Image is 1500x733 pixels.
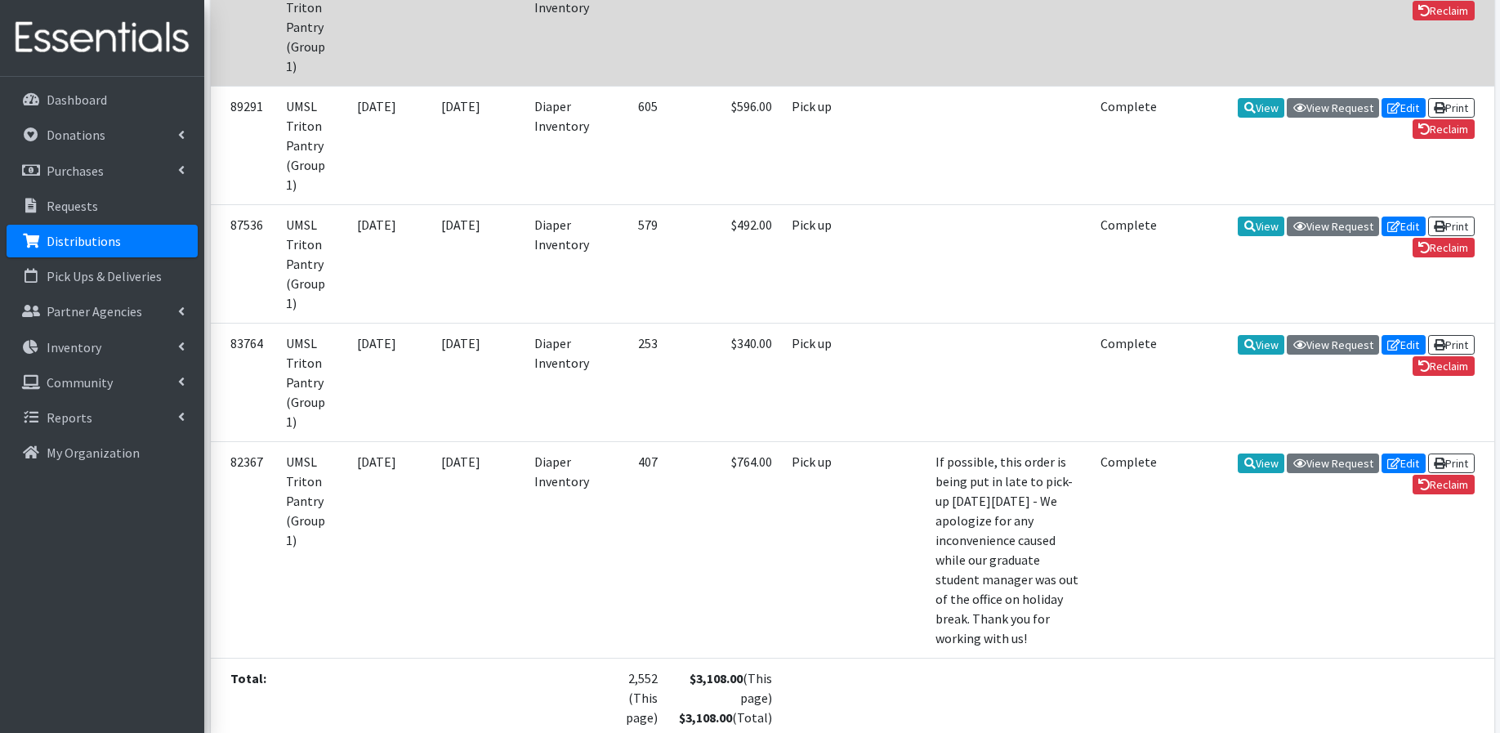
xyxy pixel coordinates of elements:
[1238,335,1284,355] a: View
[7,260,198,293] a: Pick Ups & Deliveries
[276,323,348,441] td: UMSL Triton Pantry (Group 1)
[347,323,431,441] td: [DATE]
[7,190,198,222] a: Requests
[47,374,113,391] p: Community
[690,670,743,686] strong: $3,108.00
[667,441,782,658] td: $764.00
[1428,98,1475,118] a: Print
[211,323,276,441] td: 83764
[1091,441,1167,658] td: Complete
[1091,86,1167,204] td: Complete
[605,204,667,323] td: 579
[211,441,276,658] td: 82367
[47,127,105,143] p: Donations
[1428,335,1475,355] a: Print
[7,436,198,469] a: My Organization
[667,323,782,441] td: $340.00
[7,295,198,328] a: Partner Agencies
[1287,217,1379,236] a: View Request
[47,198,98,214] p: Requests
[782,323,852,441] td: Pick up
[926,441,1092,658] td: If possible, this order is being put in late to pick-up [DATE][DATE] - We apologize for any incon...
[1413,119,1475,139] a: Reclaim
[782,204,852,323] td: Pick up
[47,303,142,320] p: Partner Agencies
[47,233,121,249] p: Distributions
[605,441,667,658] td: 407
[525,441,605,658] td: Diaper Inventory
[1287,98,1379,118] a: View Request
[1413,238,1475,257] a: Reclaim
[47,268,162,284] p: Pick Ups & Deliveries
[431,441,525,658] td: [DATE]
[431,323,525,441] td: [DATE]
[47,163,104,179] p: Purchases
[431,86,525,204] td: [DATE]
[1238,454,1284,473] a: View
[47,339,101,355] p: Inventory
[7,118,198,151] a: Donations
[347,441,431,658] td: [DATE]
[605,323,667,441] td: 253
[1382,98,1426,118] a: Edit
[1287,454,1379,473] a: View Request
[1238,98,1284,118] a: View
[1428,217,1475,236] a: Print
[7,331,198,364] a: Inventory
[276,86,348,204] td: UMSL Triton Pantry (Group 1)
[47,409,92,426] p: Reports
[1382,217,1426,236] a: Edit
[525,204,605,323] td: Diaper Inventory
[1238,217,1284,236] a: View
[1287,335,1379,355] a: View Request
[525,323,605,441] td: Diaper Inventory
[7,401,198,434] a: Reports
[525,86,605,204] td: Diaper Inventory
[211,86,276,204] td: 89291
[347,86,431,204] td: [DATE]
[1413,475,1475,494] a: Reclaim
[782,86,852,204] td: Pick up
[7,154,198,187] a: Purchases
[347,204,431,323] td: [DATE]
[605,86,667,204] td: 605
[679,709,732,726] strong: $3,108.00
[431,204,525,323] td: [DATE]
[276,204,348,323] td: UMSL Triton Pantry (Group 1)
[1091,204,1167,323] td: Complete
[7,11,198,65] img: HumanEssentials
[7,83,198,116] a: Dashboard
[276,441,348,658] td: UMSL Triton Pantry (Group 1)
[1382,454,1426,473] a: Edit
[211,204,276,323] td: 87536
[1413,1,1475,20] a: Reclaim
[7,366,198,399] a: Community
[1091,323,1167,441] td: Complete
[667,86,782,204] td: $596.00
[47,92,107,108] p: Dashboard
[1382,335,1426,355] a: Edit
[667,204,782,323] td: $492.00
[230,670,266,686] strong: Total:
[47,445,140,461] p: My Organization
[1413,356,1475,376] a: Reclaim
[782,441,852,658] td: Pick up
[7,225,198,257] a: Distributions
[1428,454,1475,473] a: Print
